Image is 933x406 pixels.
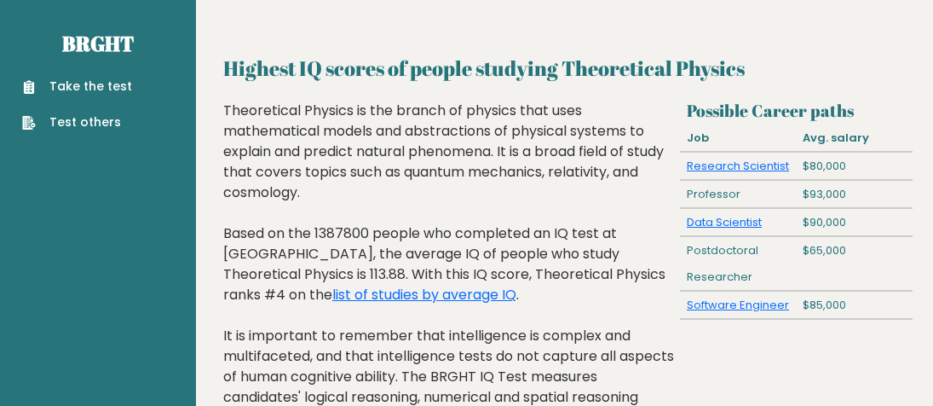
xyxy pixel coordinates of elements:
div: $65,000 [797,237,913,291]
a: Take the test [22,78,132,96]
a: Test others [22,113,132,131]
div: $90,000 [797,209,913,236]
h2: Highest IQ scores of people studying Theoretical Physics [223,53,906,84]
a: Brght [62,30,134,57]
div: Postdoctoral Researcher [680,237,796,291]
a: list of studies by average IQ [332,285,516,304]
div: $85,000 [797,292,913,319]
div: Job [680,125,796,152]
a: Data Scientist [687,214,762,230]
a: Software Engineer [687,297,789,313]
div: Avg. salary [797,125,913,152]
div: $93,000 [797,181,913,208]
div: $80,000 [797,153,913,180]
h3: Possible Career paths [687,101,906,120]
div: Professor [680,181,796,208]
a: Research Scientist [687,158,789,174]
